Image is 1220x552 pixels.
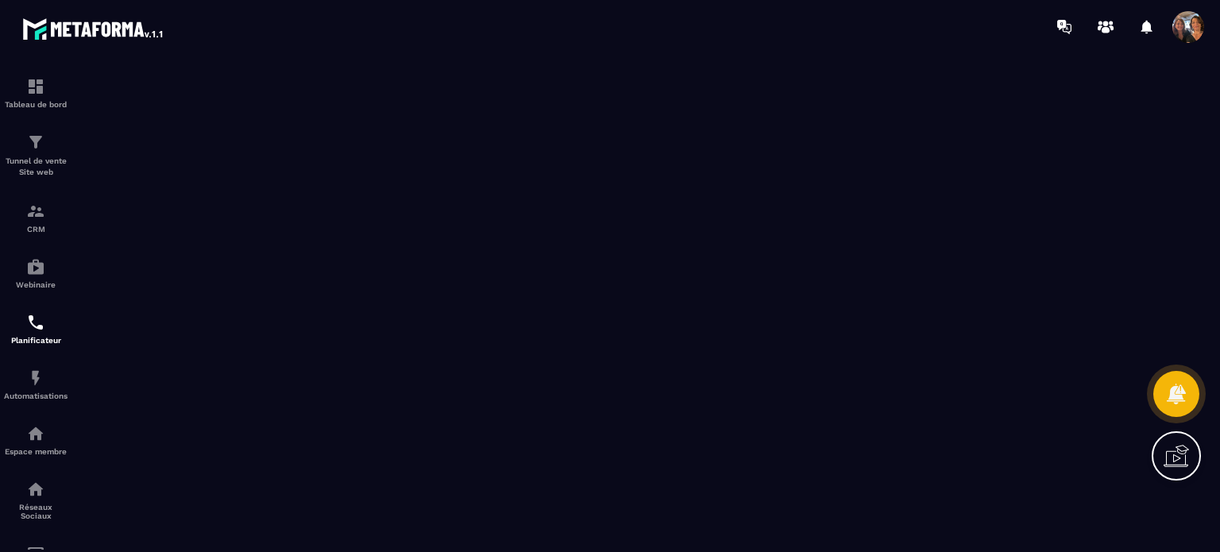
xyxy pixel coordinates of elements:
[4,336,68,345] p: Planificateur
[4,121,68,190] a: formationformationTunnel de vente Site web
[4,412,68,468] a: automationsautomationsEspace membre
[4,100,68,109] p: Tableau de bord
[26,77,45,96] img: formation
[4,190,68,245] a: formationformationCRM
[4,301,68,357] a: schedulerschedulerPlanificateur
[22,14,165,43] img: logo
[4,65,68,121] a: formationformationTableau de bord
[26,257,45,276] img: automations
[4,225,68,234] p: CRM
[4,357,68,412] a: automationsautomationsAutomatisations
[26,369,45,388] img: automations
[4,447,68,456] p: Espace membre
[4,503,68,520] p: Réseaux Sociaux
[4,156,68,178] p: Tunnel de vente Site web
[4,468,68,532] a: social-networksocial-networkRéseaux Sociaux
[26,424,45,443] img: automations
[26,133,45,152] img: formation
[26,480,45,499] img: social-network
[4,392,68,400] p: Automatisations
[26,313,45,332] img: scheduler
[26,202,45,221] img: formation
[4,245,68,301] a: automationsautomationsWebinaire
[4,280,68,289] p: Webinaire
